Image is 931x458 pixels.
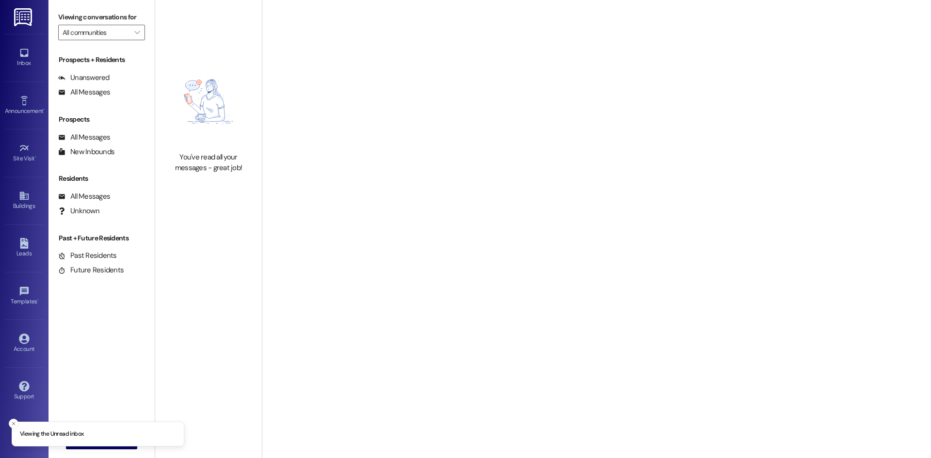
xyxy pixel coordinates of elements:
[58,147,114,157] div: New Inbounds
[48,114,155,125] div: Prospects
[48,174,155,184] div: Residents
[5,331,44,357] a: Account
[166,56,251,147] img: empty-state
[5,45,44,71] a: Inbox
[5,378,44,404] a: Support
[35,154,36,160] span: •
[58,10,145,25] label: Viewing conversations for
[14,8,34,26] img: ResiDesk Logo
[37,297,39,303] span: •
[134,29,140,36] i: 
[58,87,110,97] div: All Messages
[58,251,117,261] div: Past Residents
[43,106,45,113] span: •
[58,73,110,83] div: Unanswered
[20,430,83,439] p: Viewing the Unread inbox
[58,265,124,275] div: Future Residents
[5,283,44,309] a: Templates •
[58,191,110,202] div: All Messages
[5,235,44,261] a: Leads
[48,55,155,65] div: Prospects + Residents
[5,188,44,214] a: Buildings
[58,132,110,142] div: All Messages
[9,419,18,428] button: Close toast
[58,206,99,216] div: Unknown
[48,233,155,243] div: Past + Future Residents
[63,25,129,40] input: All communities
[5,140,44,166] a: Site Visit •
[166,152,251,173] div: You've read all your messages - great job!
